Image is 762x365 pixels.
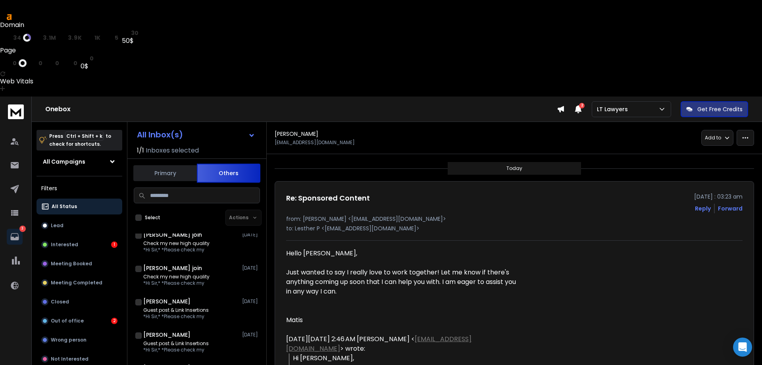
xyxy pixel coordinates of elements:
[60,35,66,41] span: rp
[43,35,56,41] span: 3.1M
[115,35,119,41] span: 5
[37,199,122,214] button: All Status
[81,55,94,62] a: st0
[46,60,53,66] span: rd
[37,275,122,291] button: Meeting Completed
[143,347,209,353] p: *Hi Sir,* *Please check my
[286,193,370,204] h1: Re: Sponsored Content
[37,313,122,329] button: Out of office2
[34,35,56,41] a: ar3.1M
[705,135,721,141] p: Add to
[122,36,139,46] div: 50$
[51,241,78,248] p: Interested
[43,158,85,166] h1: All Campaigns
[286,268,518,325] div: Just wanted to say I really love to work together! Let me know if there's anything coming up soon...
[30,60,37,66] span: rp
[94,35,101,41] span: 1K
[62,60,71,66] span: kw
[133,164,197,182] button: Primary
[19,226,26,232] p: 3
[4,34,31,42] a: dr34
[55,60,60,66] span: 0
[73,60,78,66] span: 0
[506,165,522,172] p: Today
[13,35,21,41] span: 34
[242,232,260,238] p: [DATE]
[38,60,43,66] span: 0
[275,139,355,146] p: [EMAIL_ADDRESS][DOMAIN_NAME]
[733,338,752,357] div: Open Intercom Messenger
[51,337,87,343] p: Wrong person
[51,280,102,286] p: Meeting Completed
[49,132,111,148] p: Press to check for shortcuts.
[65,131,104,141] span: Ctrl + Shift + k
[30,60,42,66] a: rp0
[275,130,318,138] h1: [PERSON_NAME]
[131,30,139,36] span: 30
[45,104,557,114] h1: Onebox
[37,183,122,194] h3: Filters
[4,60,11,66] span: ur
[131,127,262,143] button: All Inbox(s)
[143,297,190,305] h1: [PERSON_NAME]
[7,229,23,245] a: 3
[143,240,210,247] p: Check my new high quality
[4,59,27,67] a: ur0
[145,214,160,221] label: Select
[37,237,122,253] button: Interested1
[111,241,117,248] div: 1
[597,105,631,113] p: LT Lawyers
[122,30,129,36] span: st
[143,231,202,239] h1: [PERSON_NAME] join
[143,274,210,280] p: Check my new high quality
[122,30,139,36] a: st30
[37,256,122,272] button: Meeting Booked
[694,193,743,201] p: [DATE] : 03:23 am
[143,280,210,286] p: *Hi Sir,* *Please check my
[111,318,117,324] div: 2
[143,331,190,339] h1: [PERSON_NAME]
[579,103,585,108] span: 2
[286,334,471,353] a: [EMAIL_ADDRESS][DOMAIN_NAME]
[242,265,260,271] p: [DATE]
[37,332,122,348] button: Wrong person
[104,35,113,41] span: kw
[51,318,84,324] p: Out of office
[81,55,88,62] span: st
[197,164,260,183] button: Others
[143,247,210,253] p: *Hi Sir,* *Please check my
[242,332,260,338] p: [DATE]
[62,60,77,66] a: kw0
[34,35,41,41] span: ar
[697,105,743,113] p: Get Free Credits
[137,131,183,139] h1: All Inbox(s)
[37,154,122,170] button: All Campaigns
[718,205,743,212] div: Forward
[90,55,94,62] span: 0
[51,261,92,267] p: Meeting Booked
[695,205,711,212] button: Reply
[104,35,119,41] a: kw5
[242,298,260,305] p: [DATE]
[143,340,209,347] p: Guest post & Link Insertions
[13,60,17,66] span: 0
[37,218,122,234] button: Lead
[143,264,202,272] h1: [PERSON_NAME] join
[137,146,144,155] span: 1 / 1
[8,104,24,119] img: logo
[286,249,518,325] div: Hello [PERSON_NAME],
[85,35,92,41] span: rd
[143,307,209,313] p: Guest post & Link Insertions
[60,35,82,41] a: rp3.9K
[51,299,69,305] p: Closed
[286,224,743,232] p: to: Lesther P <[EMAIL_ADDRESS][DOMAIN_NAME]>
[37,294,122,310] button: Closed
[51,222,63,229] p: Lead
[4,35,12,41] span: dr
[51,356,89,362] p: Not Interested
[143,313,209,320] p: *Hi Sir,* *Please check my
[681,101,748,117] button: Get Free Credits
[46,60,59,66] a: rd0
[68,35,82,41] span: 3.9K
[286,334,518,353] div: [DATE][DATE] 2:46 AM [PERSON_NAME] < > wrote:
